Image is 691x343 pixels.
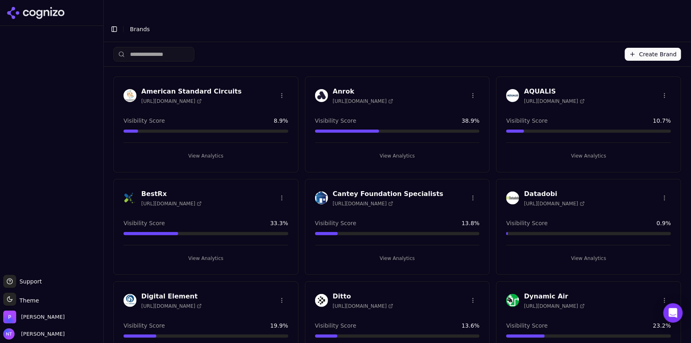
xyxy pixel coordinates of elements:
[524,303,584,309] span: [URL][DOMAIN_NAME]
[333,87,393,96] h3: Anrok
[141,303,202,309] span: [URL][DOMAIN_NAME]
[653,322,671,330] span: 23.2 %
[333,292,393,301] h3: Ditto
[506,252,671,265] button: View Analytics
[333,200,393,207] span: [URL][DOMAIN_NAME]
[333,303,393,309] span: [URL][DOMAIN_NAME]
[18,330,65,338] span: [PERSON_NAME]
[124,322,165,330] span: Visibility Score
[124,192,136,205] img: BestRx
[524,98,584,104] span: [URL][DOMAIN_NAME]
[524,87,584,96] h3: AQUALIS
[315,89,328,102] img: Anrok
[506,149,671,162] button: View Analytics
[653,117,671,125] span: 10.7 %
[274,117,288,125] span: 8.9 %
[506,219,548,227] span: Visibility Score
[3,311,16,324] img: Perrill
[625,48,681,61] button: Create Brand
[141,200,202,207] span: [URL][DOMAIN_NAME]
[315,322,356,330] span: Visibility Score
[270,219,288,227] span: 33.3 %
[506,192,519,205] img: Datadobi
[124,252,288,265] button: View Analytics
[21,313,65,321] span: Perrill
[506,294,519,307] img: Dynamic Air
[315,294,328,307] img: Ditto
[124,219,165,227] span: Visibility Score
[124,294,136,307] img: Digital Element
[3,328,15,340] img: Nate Tower
[141,98,202,104] span: [URL][DOMAIN_NAME]
[16,277,42,285] span: Support
[315,219,356,227] span: Visibility Score
[506,117,548,125] span: Visibility Score
[462,117,480,125] span: 38.9 %
[315,117,356,125] span: Visibility Score
[315,149,480,162] button: View Analytics
[506,322,548,330] span: Visibility Score
[524,292,584,301] h3: Dynamic Air
[130,26,150,32] span: Brands
[141,87,242,96] h3: American Standard Circuits
[3,328,65,340] button: Open user button
[462,322,480,330] span: 13.6 %
[3,311,65,324] button: Open organization switcher
[315,192,328,205] img: Cantey Foundation Specialists
[124,89,136,102] img: American Standard Circuits
[124,117,165,125] span: Visibility Score
[663,303,683,323] div: Open Intercom Messenger
[141,189,202,199] h3: BestRx
[130,25,668,33] nav: breadcrumb
[315,252,480,265] button: View Analytics
[524,200,584,207] span: [URL][DOMAIN_NAME]
[16,297,39,304] span: Theme
[141,292,202,301] h3: Digital Element
[124,149,288,162] button: View Analytics
[506,89,519,102] img: AQUALIS
[524,189,584,199] h3: Datadobi
[657,219,671,227] span: 0.9 %
[333,189,444,199] h3: Cantey Foundation Specialists
[270,322,288,330] span: 19.9 %
[462,219,480,227] span: 13.8 %
[333,98,393,104] span: [URL][DOMAIN_NAME]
